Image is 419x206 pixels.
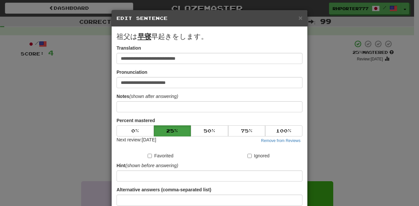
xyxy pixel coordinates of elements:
label: Pronunciation [117,69,147,75]
em: (shown before answering) [125,163,178,168]
div: Percent mastered [117,125,302,136]
button: 100% [265,125,302,136]
h5: Edit Sentence [117,15,302,22]
u: 早寝 [137,33,151,40]
button: Close [299,14,302,21]
label: Alternative answers (comma-separated list) [117,186,211,193]
p: 祖父は 早起きをします。 [117,32,302,41]
button: 75% [228,125,265,136]
em: (shown after answering) [129,94,178,99]
label: Translation [117,45,141,51]
button: 0% [117,125,154,136]
label: Favorited [148,152,173,159]
label: Percent mastered [117,117,155,124]
label: Notes [117,93,178,100]
span: × [299,14,302,22]
label: Ignored [247,152,269,159]
button: 50% [191,125,228,136]
button: 25% [154,125,191,136]
input: Ignored [247,154,252,158]
button: Remove from Reviews [259,137,302,144]
input: Favorited [148,154,152,158]
label: Hint [117,162,178,169]
div: Next review: [DATE] [117,136,156,144]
